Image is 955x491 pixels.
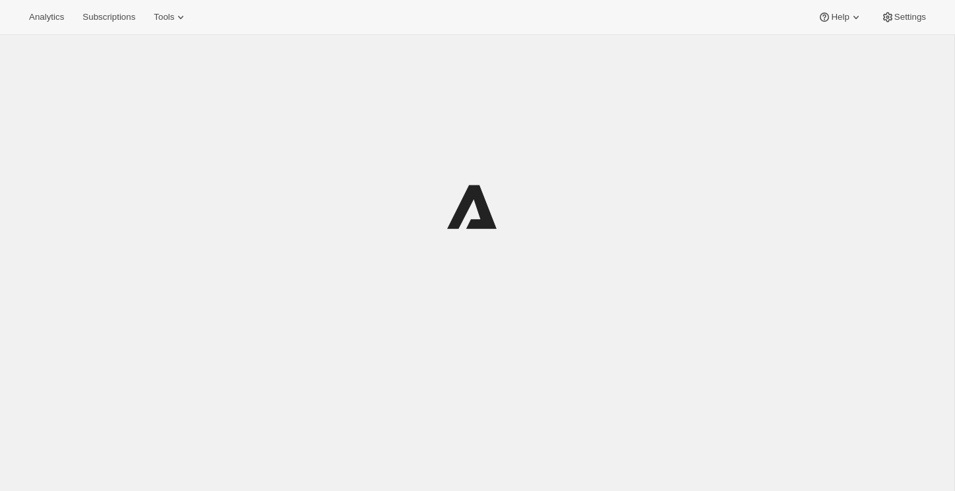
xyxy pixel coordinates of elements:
[82,12,135,22] span: Subscriptions
[29,12,64,22] span: Analytics
[154,12,174,22] span: Tools
[831,12,849,22] span: Help
[146,8,195,26] button: Tools
[810,8,870,26] button: Help
[75,8,143,26] button: Subscriptions
[873,8,934,26] button: Settings
[894,12,926,22] span: Settings
[21,8,72,26] button: Analytics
